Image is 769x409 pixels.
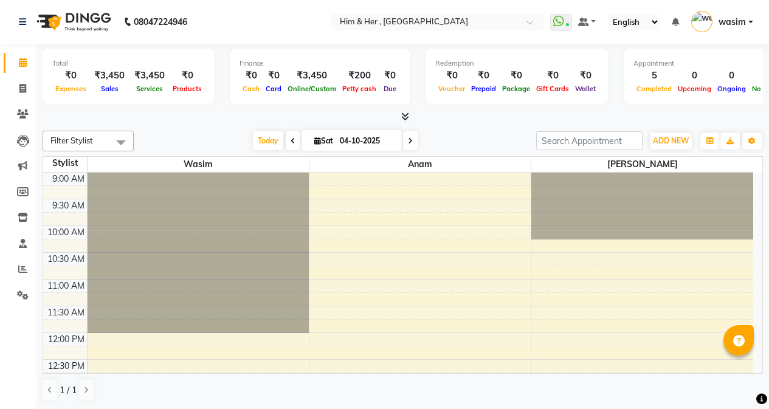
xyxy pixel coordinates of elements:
div: 11:00 AM [45,280,87,292]
div: ₹200 [339,69,379,83]
span: Anam [309,157,531,172]
span: 1 / 1 [60,384,77,397]
div: 0 [675,69,714,83]
div: ₹3,450 [89,69,129,83]
span: wasim [719,16,746,29]
span: Prepaid [468,84,499,93]
div: ₹0 [379,69,401,83]
div: Redemption [435,58,599,69]
img: logo [31,5,114,39]
button: ADD NEW [650,132,692,150]
span: Cash [240,84,263,93]
div: 10:30 AM [45,253,87,266]
span: [PERSON_NAME] [531,157,753,172]
span: Petty cash [339,84,379,93]
div: 9:30 AM [50,199,87,212]
b: 08047224946 [134,5,187,39]
span: Voucher [435,84,468,93]
div: 11:30 AM [45,306,87,319]
span: Expenses [52,84,89,93]
span: Sales [98,84,122,93]
iframe: chat widget [718,360,757,397]
div: 12:00 PM [46,333,87,346]
div: ₹0 [533,69,572,83]
span: Online/Custom [284,84,339,93]
span: Filter Stylist [50,136,93,145]
div: 5 [633,69,675,83]
span: Due [381,84,399,93]
input: Search Appointment [536,131,643,150]
span: Sat [311,136,336,145]
span: Services [133,84,166,93]
div: Finance [240,58,401,69]
img: wasim [691,11,712,32]
div: ₹0 [499,69,533,83]
div: ₹0 [572,69,599,83]
span: Today [253,131,283,150]
span: Package [499,84,533,93]
span: Card [263,84,284,93]
div: ₹3,450 [284,69,339,83]
div: ₹0 [435,69,468,83]
div: ₹0 [263,69,284,83]
span: ADD NEW [653,136,689,145]
div: Stylist [43,157,87,170]
span: Ongoing [714,84,749,93]
div: Total [52,58,205,69]
div: 10:00 AM [45,226,87,239]
span: Products [170,84,205,93]
div: 9:00 AM [50,173,87,185]
span: Wallet [572,84,599,93]
div: ₹0 [468,69,499,83]
span: wasim [88,157,309,172]
div: ₹0 [52,69,89,83]
div: ₹3,450 [129,69,170,83]
div: ₹0 [240,69,263,83]
span: Gift Cards [533,84,572,93]
span: Upcoming [675,84,714,93]
div: 12:30 PM [46,360,87,373]
div: ₹0 [170,69,205,83]
span: Completed [633,84,675,93]
input: 2025-10-04 [336,132,397,150]
div: 0 [714,69,749,83]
